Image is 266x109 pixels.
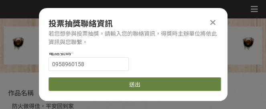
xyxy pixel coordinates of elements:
[49,50,71,56] span: 電話號碼
[49,77,221,91] button: 送出
[49,18,218,30] div: 投票抽獎聯絡資訊
[49,30,218,46] div: 若您想參與投票抽獎，請輸入您的聯絡資訊，得獎時主辦單位將依此資訊與您聯繫。
[8,89,34,97] span: 作品名稱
